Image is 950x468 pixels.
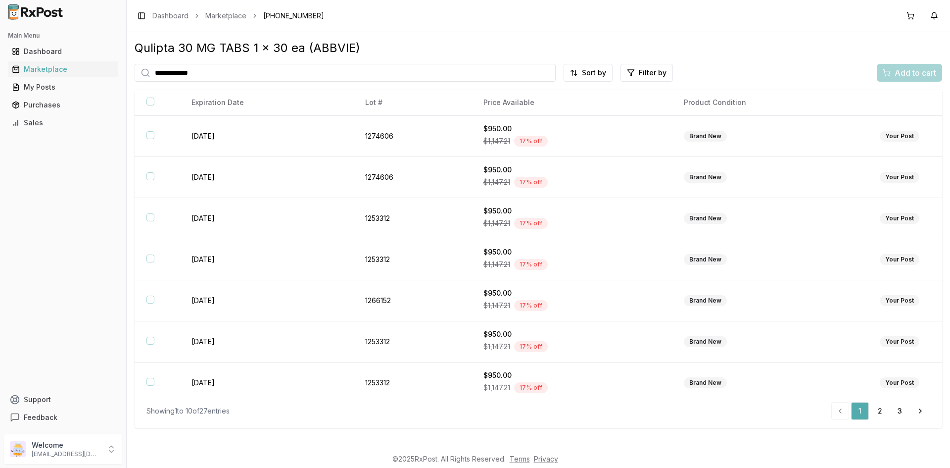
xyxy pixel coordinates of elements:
[180,157,353,198] td: [DATE]
[483,124,660,134] div: $950.00
[146,406,230,416] div: Showing 1 to 10 of 27 entries
[684,377,727,388] div: Brand New
[32,450,100,458] p: [EMAIL_ADDRESS][DOMAIN_NAME]
[4,79,122,95] button: My Posts
[684,295,727,306] div: Brand New
[483,136,510,146] span: $1,147.21
[639,68,666,78] span: Filter by
[880,377,919,388] div: Your Post
[135,40,942,56] div: Qulipta 30 MG TABS 1 x 30 ea (ABBVIE)
[180,116,353,157] td: [DATE]
[880,213,919,224] div: Your Post
[152,11,189,21] a: Dashboard
[514,136,548,147] div: 17 % off
[880,131,919,142] div: Your Post
[684,336,727,347] div: Brand New
[205,11,246,21] a: Marketplace
[534,455,558,463] a: Privacy
[12,100,114,110] div: Purchases
[514,177,548,188] div: 17 % off
[12,64,114,74] div: Marketplace
[8,78,118,96] a: My Posts
[24,413,57,422] span: Feedback
[910,402,930,420] a: Go to next page
[4,115,122,131] button: Sales
[4,409,122,426] button: Feedback
[483,329,660,339] div: $950.00
[880,295,919,306] div: Your Post
[483,342,510,352] span: $1,147.21
[891,402,908,420] a: 3
[514,382,548,393] div: 17 % off
[12,47,114,56] div: Dashboard
[12,118,114,128] div: Sales
[620,64,673,82] button: Filter by
[353,90,472,116] th: Lot #
[4,61,122,77] button: Marketplace
[514,259,548,270] div: 17 % off
[871,402,889,420] a: 2
[4,44,122,59] button: Dashboard
[483,218,510,228] span: $1,147.21
[684,213,727,224] div: Brand New
[8,60,118,78] a: Marketplace
[880,254,919,265] div: Your Post
[8,32,118,40] h2: Main Menu
[10,441,26,457] img: User avatar
[32,440,100,450] p: Welcome
[510,455,530,463] a: Terms
[353,116,472,157] td: 1274606
[880,172,919,183] div: Your Post
[672,90,868,116] th: Product Condition
[353,157,472,198] td: 1274606
[514,300,548,311] div: 17 % off
[8,96,118,114] a: Purchases
[831,402,930,420] nav: pagination
[8,114,118,132] a: Sales
[152,11,324,21] nav: breadcrumb
[483,206,660,216] div: $950.00
[12,82,114,92] div: My Posts
[564,64,613,82] button: Sort by
[353,280,472,321] td: 1266152
[353,239,472,280] td: 1253312
[851,402,869,420] a: 1
[353,321,472,363] td: 1253312
[684,131,727,142] div: Brand New
[4,97,122,113] button: Purchases
[514,218,548,229] div: 17 % off
[483,288,660,298] div: $950.00
[514,341,548,352] div: 17 % off
[180,198,353,239] td: [DATE]
[180,239,353,280] td: [DATE]
[180,280,353,321] td: [DATE]
[472,90,672,116] th: Price Available
[684,254,727,265] div: Brand New
[263,11,324,21] span: [PHONE_NUMBER]
[483,260,510,269] span: $1,147.21
[483,165,660,175] div: $950.00
[483,247,660,257] div: $950.00
[8,43,118,60] a: Dashboard
[180,90,353,116] th: Expiration Date
[4,391,122,409] button: Support
[353,198,472,239] td: 1253312
[483,370,660,380] div: $950.00
[582,68,606,78] span: Sort by
[353,363,472,404] td: 1253312
[180,321,353,363] td: [DATE]
[483,301,510,311] span: $1,147.21
[4,4,67,20] img: RxPost Logo
[483,383,510,393] span: $1,147.21
[180,363,353,404] td: [DATE]
[684,172,727,183] div: Brand New
[880,336,919,347] div: Your Post
[483,177,510,187] span: $1,147.21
